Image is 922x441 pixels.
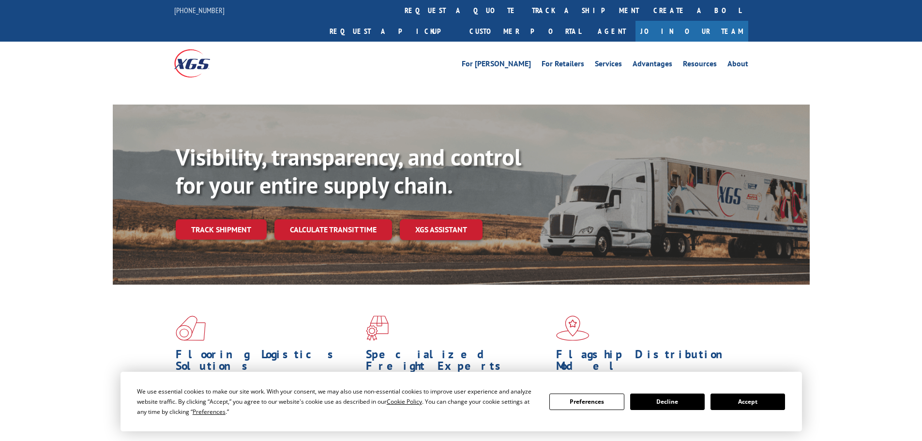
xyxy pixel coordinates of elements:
[462,60,531,71] a: For [PERSON_NAME]
[274,219,392,240] a: Calculate transit time
[176,219,267,240] a: Track shipment
[595,60,622,71] a: Services
[322,21,462,42] a: Request a pickup
[176,316,206,341] img: xgs-icon-total-supply-chain-intelligence-red
[400,219,483,240] a: XGS ASSISTANT
[366,316,389,341] img: xgs-icon-focused-on-flooring-red
[176,142,521,200] b: Visibility, transparency, and control for your entire supply chain.
[633,60,672,71] a: Advantages
[588,21,635,42] a: Agent
[683,60,717,71] a: Resources
[542,60,584,71] a: For Retailers
[121,372,802,431] div: Cookie Consent Prompt
[366,349,549,377] h1: Specialized Freight Experts
[549,394,624,410] button: Preferences
[137,386,538,417] div: We use essential cookies to make our site work. With your consent, we may also use non-essential ...
[193,408,226,416] span: Preferences
[174,5,225,15] a: [PHONE_NUMBER]
[556,316,589,341] img: xgs-icon-flagship-distribution-model-red
[462,21,588,42] a: Customer Portal
[727,60,748,71] a: About
[635,21,748,42] a: Join Our Team
[176,349,359,377] h1: Flooring Logistics Solutions
[556,349,739,377] h1: Flagship Distribution Model
[387,397,422,406] span: Cookie Policy
[630,394,705,410] button: Decline
[710,394,785,410] button: Accept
